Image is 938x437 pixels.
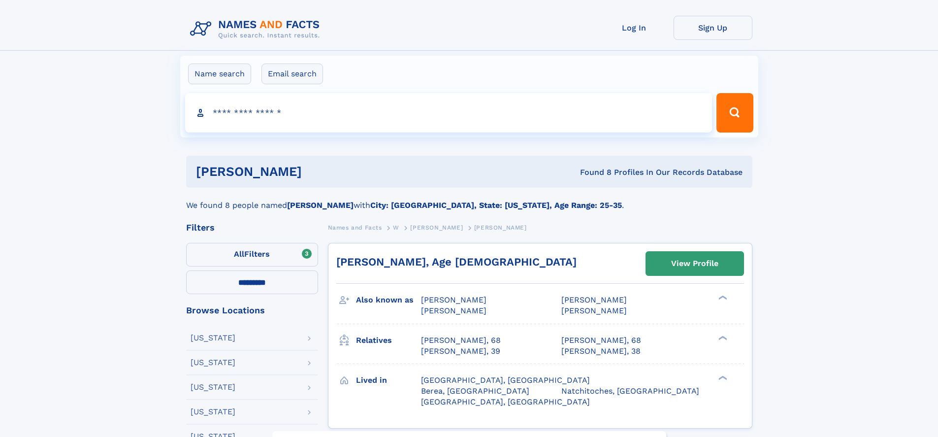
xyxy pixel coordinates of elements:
div: View Profile [671,252,718,275]
a: Log In [595,16,674,40]
h3: Lived in [356,372,421,389]
div: [US_STATE] [191,408,235,416]
div: [US_STATE] [191,383,235,391]
span: All [234,249,244,259]
span: Berea, [GEOGRAPHIC_DATA] [421,386,529,396]
span: [PERSON_NAME] [474,224,527,231]
div: [US_STATE] [191,334,235,342]
h3: Also known as [356,292,421,308]
a: Names and Facts [328,221,382,234]
a: Sign Up [674,16,752,40]
label: Name search [188,64,251,84]
div: Browse Locations [186,306,318,315]
img: Logo Names and Facts [186,16,328,42]
a: [PERSON_NAME], 38 [561,346,641,357]
div: We found 8 people named with . [186,188,752,211]
span: [GEOGRAPHIC_DATA], [GEOGRAPHIC_DATA] [421,375,590,385]
div: [US_STATE] [191,359,235,367]
div: Found 8 Profiles In Our Records Database [441,167,743,178]
div: ❯ [716,295,728,301]
button: Search Button [716,93,753,133]
a: [PERSON_NAME], 68 [421,335,501,346]
div: ❯ [716,335,728,341]
div: Filters [186,223,318,232]
span: W [393,224,399,231]
a: [PERSON_NAME], 39 [421,346,500,357]
span: [PERSON_NAME] [421,306,486,315]
span: Natchitoches, [GEOGRAPHIC_DATA] [561,386,699,396]
label: Filters [186,243,318,267]
h1: [PERSON_NAME] [196,166,441,178]
a: View Profile [646,252,744,275]
a: [PERSON_NAME], 68 [561,335,641,346]
label: Email search [261,64,323,84]
span: [GEOGRAPHIC_DATA], [GEOGRAPHIC_DATA] [421,397,590,406]
span: [PERSON_NAME] [561,306,627,315]
span: [PERSON_NAME] [421,295,486,304]
span: [PERSON_NAME] [561,295,627,304]
input: search input [185,93,712,133]
b: [PERSON_NAME] [287,201,354,210]
span: [PERSON_NAME] [410,224,463,231]
a: W [393,221,399,234]
a: [PERSON_NAME] [410,221,463,234]
div: ❯ [716,374,728,381]
h3: Relatives [356,332,421,349]
b: City: [GEOGRAPHIC_DATA], State: [US_STATE], Age Range: 25-35 [370,201,622,210]
a: [PERSON_NAME], Age [DEMOGRAPHIC_DATA] [336,256,577,268]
